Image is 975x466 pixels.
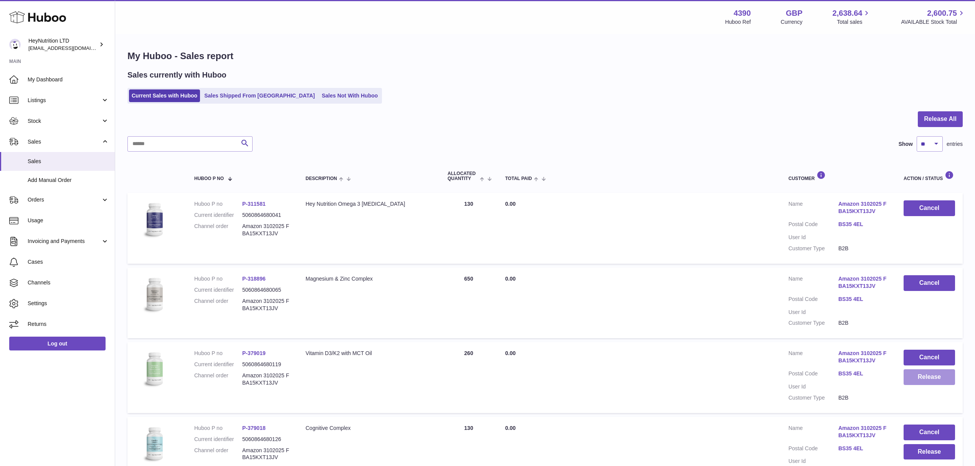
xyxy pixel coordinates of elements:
[786,8,802,18] strong: GBP
[734,8,751,18] strong: 4390
[904,444,955,460] button: Release
[781,18,803,26] div: Currency
[194,212,242,219] dt: Current identifier
[242,286,290,294] dd: 5060864680065
[28,238,101,245] span: Invoicing and Payments
[194,200,242,208] dt: Huboo P no
[838,350,888,364] a: Amazon 3102025 FBA15KXT13JV
[306,200,432,208] div: Hey Nutrition Omega 3 [MEDICAL_DATA]
[838,221,888,228] a: BS35 4EL
[901,18,966,26] span: AVAILABLE Stock Total
[788,221,838,230] dt: Postal Code
[838,425,888,439] a: Amazon 3102025 FBA15KXT13JV
[833,8,871,26] a: 2,638.64 Total sales
[194,297,242,312] dt: Channel order
[788,394,838,402] dt: Customer Type
[129,89,200,102] a: Current Sales with Huboo
[28,279,109,286] span: Channels
[505,425,516,431] span: 0.00
[838,370,888,377] a: BS35 4EL
[28,138,101,145] span: Sales
[242,212,290,219] dd: 5060864680041
[505,276,516,282] span: 0.00
[194,447,242,461] dt: Channel order
[9,39,21,50] img: internalAdmin-4390@internal.huboo.com
[918,111,963,127] button: Release All
[788,275,838,292] dt: Name
[837,18,871,26] span: Total sales
[927,8,957,18] span: 2,600.75
[194,286,242,294] dt: Current identifier
[135,425,174,463] img: 43901725566311.jpg
[904,171,955,181] div: Action / Status
[440,193,497,263] td: 130
[242,372,290,387] dd: Amazon 3102025 FBA15KXT13JV
[242,223,290,237] dd: Amazon 3102025 FBA15KXT13JV
[306,176,337,181] span: Description
[194,350,242,357] dt: Huboo P no
[28,321,109,328] span: Returns
[194,436,242,443] dt: Current identifier
[947,140,963,148] span: entries
[194,176,224,181] span: Huboo P no
[838,275,888,290] a: Amazon 3102025 FBA15KXT13JV
[788,370,838,379] dt: Postal Code
[788,458,838,465] dt: User Id
[838,394,888,402] dd: B2B
[899,140,913,148] label: Show
[838,445,888,452] a: BS35 4EL
[833,8,863,18] span: 2,638.64
[904,425,955,440] button: Cancel
[788,309,838,316] dt: User Id
[788,445,838,454] dt: Postal Code
[28,37,97,52] div: HeyNutrition LTD
[28,300,109,307] span: Settings
[788,245,838,252] dt: Customer Type
[202,89,317,102] a: Sales Shipped From [GEOGRAPHIC_DATA]
[505,176,532,181] span: Total paid
[194,223,242,237] dt: Channel order
[904,200,955,216] button: Cancel
[242,447,290,461] dd: Amazon 3102025 FBA15KXT13JV
[9,337,106,350] a: Log out
[901,8,966,26] a: 2,600.75 AVAILABLE Stock Total
[725,18,751,26] div: Huboo Ref
[788,171,888,181] div: Customer
[28,177,109,184] span: Add Manual Order
[28,117,101,125] span: Stock
[135,200,174,239] img: 43901725567192.jpeg
[242,361,290,368] dd: 5060864680119
[28,258,109,266] span: Cases
[28,97,101,104] span: Listings
[28,217,109,224] span: Usage
[440,268,497,338] td: 650
[440,342,497,413] td: 260
[306,275,432,283] div: Magnesium & Zinc Complex
[788,319,838,327] dt: Customer Type
[194,425,242,432] dt: Huboo P no
[127,70,226,80] h2: Sales currently with Huboo
[28,158,109,165] span: Sales
[904,275,955,291] button: Cancel
[788,383,838,390] dt: User Id
[838,245,888,252] dd: B2B
[788,200,838,217] dt: Name
[28,45,113,51] span: [EMAIL_ADDRESS][DOMAIN_NAME]
[838,319,888,327] dd: B2B
[788,425,838,441] dt: Name
[788,350,838,366] dt: Name
[838,200,888,215] a: Amazon 3102025 FBA15KXT13JV
[242,350,266,356] a: P-379019
[242,276,266,282] a: P-318896
[242,425,266,431] a: P-379018
[242,201,266,207] a: P-311581
[788,296,838,305] dt: Postal Code
[127,50,963,62] h1: My Huboo - Sales report
[505,350,516,356] span: 0.00
[242,436,290,443] dd: 5060864680126
[242,297,290,312] dd: Amazon 3102025 FBA15KXT13JV
[448,171,478,181] span: ALLOCATED Quantity
[194,361,242,368] dt: Current identifier
[28,76,109,83] span: My Dashboard
[319,89,380,102] a: Sales Not With Huboo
